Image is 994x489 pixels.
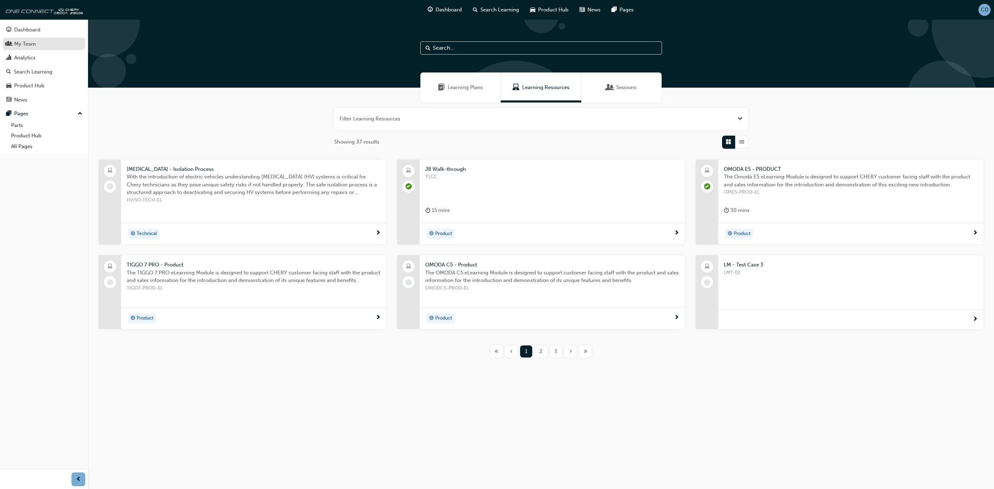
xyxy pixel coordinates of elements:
span: TIGO7-PROD-EL [127,284,381,292]
div: My Team [14,40,36,48]
span: target-icon [429,229,434,238]
span: car-icon [6,83,11,89]
span: duration-icon [425,206,430,215]
span: up-icon [78,109,82,118]
span: next-icon [973,316,978,323]
a: News [3,94,85,106]
span: news-icon [6,97,11,103]
span: pages-icon [6,111,11,117]
input: Search... [420,41,662,55]
span: Search [426,44,430,52]
button: Page 3 [548,345,563,358]
span: 2 [539,348,543,355]
span: 1 [525,348,527,355]
span: target-icon [130,229,135,238]
span: Learning Resources [522,84,569,91]
span: Product [734,230,751,238]
a: LM - Test Case 3LMT-03 [696,255,983,329]
button: Next page [563,345,578,358]
div: 15 mins [425,206,450,215]
span: chart-icon [6,55,11,61]
span: LMT-03 [724,269,978,277]
a: All Pages [8,141,85,152]
span: LM - Test Case 3 [724,261,978,269]
span: news-icon [579,6,585,14]
a: Learning ResourcesLearning Resources [501,72,581,102]
button: Pages [3,107,85,120]
span: next-icon [674,230,679,236]
div: Analytics [14,54,36,62]
a: Product Hub [8,130,85,141]
a: guage-iconDashboard [422,3,467,17]
span: laptop-icon [108,166,113,175]
span: The Omoda E5 eLearning Module is designed to support CHERY customer facing staff with the product... [724,173,978,188]
span: [MEDICAL_DATA] - Isolation Process [127,165,381,173]
a: OMODA C5 - ProductThe OMODA C5 eLearning Module is designed to support customer facing staff with... [397,255,685,329]
span: Showing 37 results [334,138,379,146]
button: First page [489,345,504,358]
span: laptop-icon [406,166,411,175]
button: DashboardMy TeamAnalyticsSearch LearningProduct HubNews [3,22,85,107]
span: learningRecordVerb_NONE-icon [406,279,412,285]
img: cheryconnect [3,3,83,17]
span: Search Learning [480,6,519,14]
span: HVISO-TECH-EL [127,196,381,204]
a: pages-iconPages [606,3,639,17]
a: OMODA E5 - PRODUCTThe Omoda E5 eLearning Module is designed to support CHERY customer facing staf... [696,160,983,245]
a: Parts [8,120,85,131]
span: car-icon [530,6,535,14]
div: Product Hub [14,82,45,90]
span: List [739,138,744,146]
span: Product [435,230,452,238]
a: car-iconProduct Hub [525,3,574,17]
span: Learning Resources [513,84,519,91]
span: next-icon [376,230,381,236]
div: Pages [14,110,28,118]
a: Product Hub [3,79,85,92]
a: search-iconSearch Learning [467,3,525,17]
span: duration-icon [724,206,729,215]
a: J8 Walk-throughT1CCduration-icon 15 minstarget-iconProduct [397,160,685,245]
button: Page 2 [534,345,548,358]
span: target-icon [429,314,434,323]
span: learningRecordVerb_PASS-icon [704,183,710,189]
span: Learning Plans [448,84,483,91]
a: SessionsSessions [581,72,662,102]
span: guage-icon [6,27,11,33]
span: ‹ [510,348,513,355]
span: The OMODA C5 eLearning Module is designed to support customer facing staff with the product and s... [425,269,679,284]
span: prev-icon [76,475,81,484]
button: Last page [578,345,593,358]
span: learningRecordVerb_NONE-icon [704,279,710,285]
span: target-icon [728,229,732,238]
span: News [587,6,601,14]
span: laptop-icon [705,262,710,271]
span: laptop-icon [108,262,113,271]
button: CD [978,4,991,16]
span: OME5-PROD-EL [724,188,978,196]
span: learningRecordVerb_NONE-icon [107,183,113,189]
div: News [14,96,27,104]
span: T1CC [425,173,679,181]
button: Page 1 [519,345,534,358]
span: OMODA C5 - Product [425,261,679,269]
span: OMODA E5 - PRODUCT [724,165,978,173]
span: search-icon [473,6,478,14]
div: Search Learning [14,68,52,76]
span: Technical [137,230,157,238]
span: learningRecordVerb_COMPLETE-icon [406,183,412,189]
span: laptop-icon [705,166,710,175]
span: target-icon [130,314,135,323]
span: Product Hub [538,6,568,14]
span: Sessions [606,84,613,91]
span: With the introduction of electric vehicles understanding [MEDICAL_DATA] (HV) systems is critical ... [127,173,381,196]
a: Dashboard [3,23,85,36]
span: J8 Walk-through [425,165,679,173]
a: My Team [3,38,85,50]
span: next-icon [376,315,381,321]
span: Product [137,314,154,322]
a: news-iconNews [574,3,606,17]
span: pages-icon [612,6,617,14]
